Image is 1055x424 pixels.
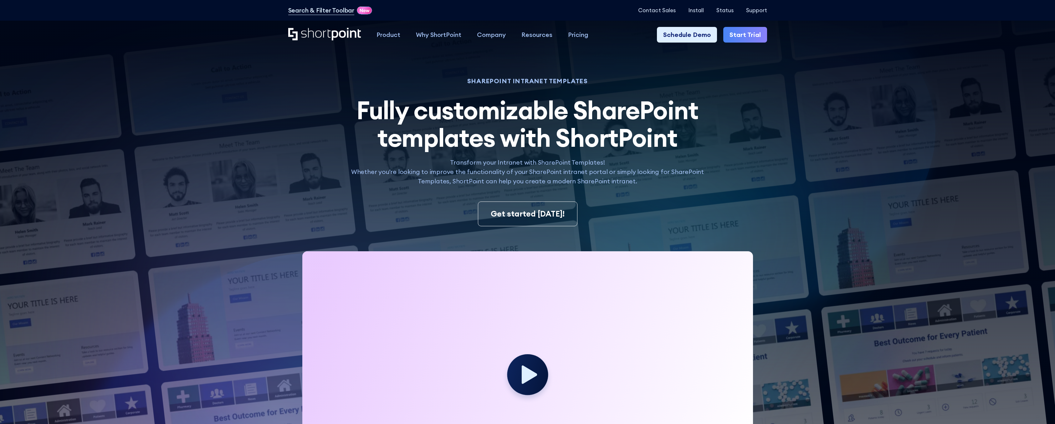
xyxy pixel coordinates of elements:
[521,30,552,39] div: Resources
[657,27,717,43] a: Schedule Demo
[478,202,577,227] a: Get started [DATE]!
[716,7,734,13] a: Status
[345,158,711,186] p: Transform your Intranet with SharePoint Templates! Whether you're looking to improve the function...
[746,7,767,13] a: Support
[477,30,506,39] div: Company
[376,30,400,39] div: Product
[491,208,565,220] div: Get started [DATE]!
[369,27,408,43] a: Product
[345,78,711,84] h1: SHAREPOINT INTRANET TEMPLATES
[356,94,699,153] span: Fully customizable SharePoint templates with ShortPoint
[560,27,596,43] a: Pricing
[638,7,676,13] a: Contact Sales
[688,7,704,13] a: Install
[514,27,560,43] a: Resources
[469,27,514,43] a: Company
[408,27,469,43] a: Why ShortPoint
[288,6,354,15] a: Search & Filter Toolbar
[416,30,461,39] div: Why ShortPoint
[568,30,588,39] div: Pricing
[288,28,361,41] a: Home
[723,27,767,43] a: Start Trial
